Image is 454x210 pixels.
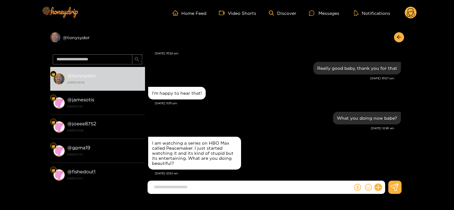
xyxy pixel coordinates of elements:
span: smile [365,184,372,191]
img: conversation [53,169,65,181]
strong: [DATE] 11:53 [67,104,142,109]
a: Home Feed [173,10,206,16]
a: Discover [269,10,296,16]
strong: @ tonysydor [67,73,96,78]
button: arrow-left [394,32,404,42]
div: [DATE] 12:52 am [155,171,401,176]
div: [DATE] 11:01 pm [155,101,401,105]
div: Sep. 28, 12:28 am [333,112,401,124]
div: I'm happy to hear that! [152,91,202,96]
strong: @ joeee8752 [67,121,96,126]
div: Sep. 28, 12:52 am [148,137,241,170]
strong: @ gpma19 [67,145,90,150]
strong: [DATE] 21:13 [67,176,142,181]
button: Notifications [352,10,392,16]
span: home [173,10,181,16]
div: Sep. 27, 10:57 pm [313,62,401,75]
span: dollar [354,184,361,191]
div: [DATE] 12:28 am [148,126,394,130]
span: video-camera [219,10,228,16]
a: Video Shorts [219,10,256,16]
img: conversation [53,73,65,85]
button: dollar [353,183,362,192]
strong: @ jamesotis [67,97,94,102]
strong: [DATE] 15:28 [67,128,142,133]
button: search [132,54,142,64]
div: @tonysydor [50,32,145,42]
img: Fan Level [51,72,55,76]
div: Sep. 27, 11:01 pm [148,87,206,99]
strong: [DATE] 17:13 [67,152,142,157]
div: What you doing now babe? [337,116,397,121]
div: Messages [309,9,339,17]
div: [DATE] 10:57 pm [148,76,394,81]
div: Really good baby, thank you for that [317,66,397,71]
div: I am watching a series on HBO Max called Peacemaker. I just started watching it and its kind of s... [152,141,237,166]
img: conversation [53,145,65,157]
img: Fan Level [51,96,55,100]
img: Fan Level [51,144,55,148]
img: Fan Level [51,168,55,172]
strong: [DATE] 00:52 [67,80,142,85]
img: Fan Level [51,120,55,124]
img: conversation [53,121,65,133]
span: arrow-left [396,35,401,40]
span: search [135,57,139,62]
div: [DATE] 10:22 pm [155,51,401,56]
strong: @ fishedout1 [67,169,95,174]
img: conversation [53,97,65,109]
